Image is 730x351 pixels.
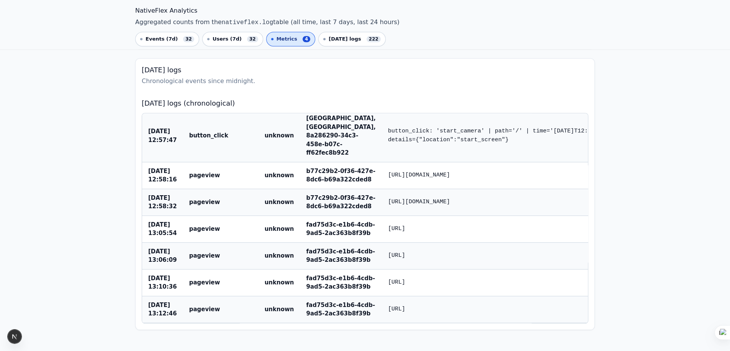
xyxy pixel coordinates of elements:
[142,242,183,269] td: [DATE] 13:06:09
[142,189,183,215] td: [DATE] 12:58:32
[382,189,646,215] td: [URL][DOMAIN_NAME]
[183,109,259,162] td: button_click
[300,162,381,189] td: b77c29b2-0f36-427e-8dc6-b69a322cded8
[367,36,381,42] span: 222
[135,18,595,27] p: Aggregated counts from the table (all time, last 7 days, last 24 hours)
[300,296,381,323] td: fad75d3c-e1b6-4cdb-9ad5-2ac363b8f39b
[183,296,259,323] td: pageview
[183,162,259,189] td: pageview
[318,32,386,46] a: [DATE] logs222
[202,32,263,46] a: Users (7d)32
[259,215,300,242] td: unknown
[382,109,646,162] td: button_click: 'start_camera' | path='/' | time='[DATE]T12:57:47.315Z' | details={"location":"star...
[183,189,259,215] td: pageview
[382,215,646,242] td: [URL]
[259,189,300,215] td: unknown
[266,32,316,46] a: Metrics4
[142,98,588,108] h2: [DATE] logs (chronological)
[259,296,300,323] td: unknown
[300,242,381,269] td: fad75d3c-e1b6-4cdb-9ad5-2ac363b8f39b
[222,19,273,26] code: nativeflex.log
[183,269,259,296] td: pageview
[135,32,595,46] nav: Mini navigation
[142,269,183,296] td: [DATE] 13:10:36
[259,269,300,296] td: unknown
[300,269,381,296] td: fad75d3c-e1b6-4cdb-9ad5-2ac363b8f39b
[259,242,300,269] td: unknown
[142,215,183,242] td: [DATE] 13:05:54
[135,32,199,46] a: Events (7d)32
[247,36,258,42] span: 32
[183,242,259,269] td: pageview
[382,269,646,296] td: [URL]
[142,296,183,323] td: [DATE] 13:12:46
[259,162,300,189] td: unknown
[142,162,183,189] td: [DATE] 12:58:16
[300,109,381,162] td: [GEOGRAPHIC_DATA], [GEOGRAPHIC_DATA], 8a286290-34c3-458e-b07c-ff62fec8b922
[183,36,194,42] span: 32
[300,189,381,215] td: b77c29b2-0f36-427e-8dc6-b69a322cded8
[382,242,646,269] td: [URL]
[135,6,595,15] h1: NativeFlex Analytics
[142,65,588,75] h2: [DATE] logs
[382,296,646,323] td: [URL]
[259,109,300,162] td: unknown
[303,36,310,42] span: 4
[183,215,259,242] td: pageview
[300,215,381,242] td: fad75d3c-e1b6-4cdb-9ad5-2ac363b8f39b
[142,77,588,86] p: Chronological events since midnight.
[382,162,646,189] td: [URL][DOMAIN_NAME]
[142,109,183,162] td: [DATE] 12:57:47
